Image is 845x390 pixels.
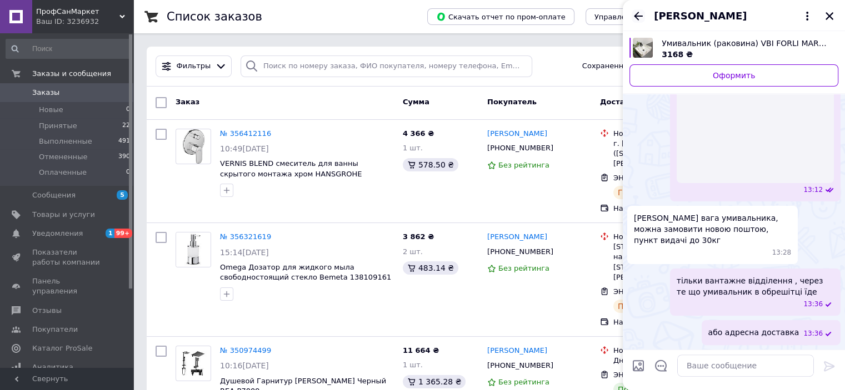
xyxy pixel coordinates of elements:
[118,152,130,162] span: 390
[176,346,211,381] a: Фото товару
[427,8,574,25] button: Скачать отчет по пром-оплате
[803,185,823,195] span: 13:12 12.08.2025
[613,346,726,356] div: Нова Пошта
[32,88,59,98] span: Заказы
[220,159,362,188] a: VERNIS BLEND смеситель для ванны скрытого монтажа хром HANSGROHE 71466000
[176,351,211,376] img: Фото товару
[613,300,679,313] div: Планируемый
[32,210,95,220] span: Товары и услуги
[176,98,199,106] span: Заказ
[220,144,269,153] span: 10:49[DATE]
[220,129,271,138] a: № 356412116
[613,204,726,214] div: Наложенный платеж
[403,361,423,369] span: 1 шт.
[708,327,799,338] span: або адресна доставка
[487,346,547,356] a: [PERSON_NAME]
[772,248,792,257] span: 13:28 12.08.2025
[32,306,62,316] span: Отзывы
[39,121,77,131] span: Принятые
[654,358,668,373] button: Открыть шаблоны ответов
[126,105,130,115] span: 0
[613,186,690,199] div: Готово к выдаче
[32,325,78,335] span: Покупатели
[39,136,92,146] span: Выполненные
[485,141,556,155] div: [PHONE_NUMBER]
[629,38,838,60] a: Посмотреть товар
[487,232,547,242] a: [PERSON_NAME]
[613,139,726,169] div: г. [GEOGRAPHIC_DATA] ([STREET_ADDRESS][PERSON_NAME]
[32,190,76,200] span: Сообщения
[498,161,549,169] span: Без рейтинга
[32,276,103,296] span: Панель управления
[613,356,726,366] div: Дніпро
[32,247,103,267] span: Показатели работы компании
[117,190,128,200] span: 5
[114,229,133,238] span: 99+
[498,378,549,386] span: Без рейтинга
[39,105,63,115] span: Новые
[485,358,556,373] div: [PHONE_NUMBER]
[6,39,131,59] input: Поиск
[823,9,836,23] button: Закрыть
[600,98,678,106] span: Доставка и оплата
[613,232,726,242] div: Нова Пошта
[36,17,133,27] div: Ваш ID: 3236932
[582,61,673,72] span: Сохраненные фильтры:
[118,136,130,146] span: 491
[613,371,693,379] span: ЭН: 20451198200429
[39,168,87,178] span: Оплаченные
[220,346,271,354] a: № 350974499
[32,69,111,79] span: Заказы и сообщения
[654,9,747,23] span: [PERSON_NAME]
[176,232,211,267] img: Фото товару
[106,229,114,238] span: 1
[32,229,83,239] span: Уведомления
[122,121,130,131] span: 22
[498,264,549,272] span: Без рейтинга
[594,13,682,21] span: Управление статусами
[485,245,556,259] div: [PHONE_NUMBER]
[220,361,269,370] span: 10:16[DATE]
[403,129,434,138] span: 4 366 ₴
[176,129,211,164] a: Фото товару
[220,263,391,282] a: Omega Дозатор для жидкого мыла свободностоящий стекло Bemeta 138109161
[632,9,645,23] button: Назад
[487,98,537,106] span: Покупатель
[220,232,271,241] a: № 356321619
[436,12,566,22] span: Скачать отчет по пром-оплате
[654,9,814,23] button: [PERSON_NAME]
[32,362,73,372] span: Аналитика
[803,329,823,338] span: 13:36 12.08.2025
[403,261,458,275] div: 483.14 ₴
[677,275,834,297] span: тільки вантажне відділення , через те що умивальник в обрешітці їде
[403,232,434,241] span: 3 862 ₴
[241,55,532,77] input: Поиск по номеру заказа, ФИО покупателя, номеру телефона, Email, номеру накладной
[613,242,726,282] div: [STREET_ADDRESS] (до 30 кг на одно место): [STREET_ADDRESS][PERSON_NAME]
[662,38,829,49] span: Умивальник (раковина) VBI FORLI MARMO 48x38 накладний
[177,61,211,72] span: Фильтры
[662,50,693,59] span: 3168 ₴
[403,375,466,388] div: 1 365.28 ₴
[36,7,119,17] span: ПрофСанМаркет
[167,10,262,23] h1: Список заказов
[613,287,693,296] span: ЭН: 20451224201507
[403,144,423,152] span: 1 шт.
[403,346,439,354] span: 11 664 ₴
[634,212,791,246] span: [PERSON_NAME] вага умивальника, можна замовити новою поштою, пункт видачі до 30кг
[613,129,726,139] div: Нова Пошта
[403,247,423,256] span: 2 шт.
[613,317,726,327] div: Наложенный платеж
[126,168,130,178] span: 0
[487,129,547,139] a: [PERSON_NAME]
[403,158,458,171] div: 578.50 ₴
[182,129,204,164] img: Фото товару
[32,343,92,353] span: Каталог ProSale
[803,300,823,309] span: 13:36 12.08.2025
[586,8,691,25] button: Управление статусами
[220,248,269,257] span: 15:14[DATE]
[613,174,693,182] span: ЭН: 20451223833032
[403,98,429,106] span: Сумма
[39,152,87,162] span: Отмененные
